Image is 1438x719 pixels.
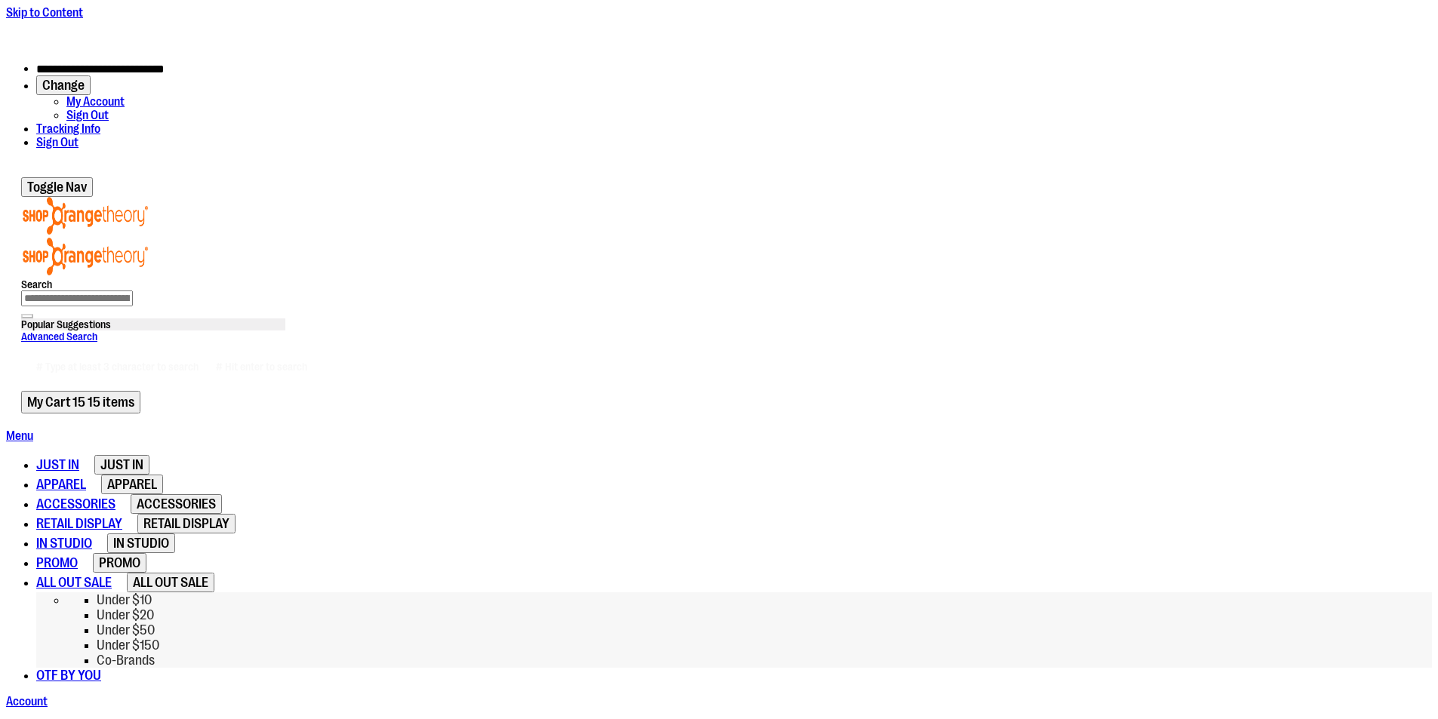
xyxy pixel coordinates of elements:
span: Under $20 [97,607,154,622]
span: ACCESSORIES [36,496,115,512]
button: My Cart 15 items [21,391,140,413]
a: Sign Out [66,109,109,122]
img: Shop Orangetheory [21,238,149,275]
span: # Hit enter to search [216,361,307,373]
span: # Type at least 3 character to search [36,361,199,373]
span: IN STUDIO [36,536,92,551]
span: JUST IN [36,457,79,472]
span: items [103,395,134,410]
div: Popular Suggestions [21,318,285,330]
div: Promotional banner [6,20,1432,50]
p: FREE Shipping, orders over $600. [620,20,819,33]
span: My Cart [27,395,71,410]
span: RETAIL DISPLAY [36,516,122,531]
span: ACCESSORIES [137,496,216,512]
span: 15 [88,395,134,410]
span: IN STUDIO [113,536,169,551]
span: ALL OUT SALE [133,575,208,590]
a: Details [784,20,819,33]
span: Under $150 [97,638,159,653]
a: My Account [66,95,125,109]
img: Shop Orangetheory [21,197,149,235]
span: PROMO [99,555,140,570]
span: RETAIL DISPLAY [143,516,229,531]
span: Search [21,278,52,290]
span: Toggle Nav [27,180,87,195]
span: ALL OUT SALE [36,575,112,590]
a: Tracking Info [36,122,100,136]
button: Account menu [36,75,91,95]
a: Account [6,695,48,708]
span: 15 [72,395,85,410]
a: Sign Out [36,136,79,149]
span: PROMO [36,555,78,570]
a: Menu [6,429,33,443]
span: OTF BY YOU [36,668,101,683]
span: APPAREL [107,477,157,492]
a: Skip to Content [6,6,83,20]
span: APPAREL [36,477,86,492]
span: JUST IN [100,457,143,472]
a: Advanced Search [21,330,97,343]
button: Toggle Nav [21,177,93,197]
span: Co-Brands [97,653,155,668]
span: Under $10 [97,592,152,607]
span: Change [42,78,85,93]
span: Under $50 [97,622,155,638]
button: Search [21,314,33,318]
